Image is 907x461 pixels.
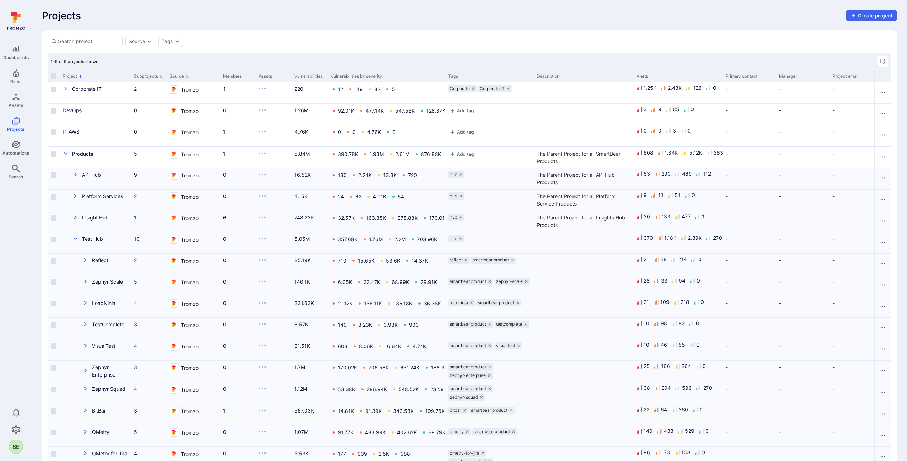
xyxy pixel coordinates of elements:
[448,192,464,200] div: hub
[294,151,310,157] a: 5.84M
[338,172,347,178] a: 130
[367,129,381,135] a: 4.76K
[78,73,82,80] p: Sorted by: Alphabetically (A-Z)
[259,323,266,325] img: Loading...
[470,407,515,414] div: smartbear product
[82,193,123,199] a: Platform Services
[450,193,457,199] span: hub
[373,193,386,200] a: 4.01K
[294,408,314,414] a: 567.03K
[338,215,355,221] a: 32.57K
[450,279,486,284] span: smartbear product
[223,429,226,435] a: 0
[537,214,631,229] div: The Parent Project for all Insights Hub Products
[394,236,406,242] a: 2.2M
[134,429,137,435] a: 5
[392,129,396,135] a: 0
[877,301,888,312] button: Row actions menu
[259,195,266,197] img: Loading...
[877,322,888,333] button: Row actions menu
[3,55,29,60] span: Dashboards
[392,86,395,92] a: 5
[259,452,266,454] img: Loading...
[480,86,505,92] span: Corporate IT
[134,279,137,285] a: 5
[7,126,25,132] span: Projects
[496,321,522,327] span: testcomplete
[472,428,517,435] div: smartbear product
[397,429,417,435] a: 402.62K
[877,215,888,227] button: Row actions menu
[358,258,375,264] a: 15.65K
[223,364,226,370] a: 0
[134,214,136,221] a: 1
[450,214,457,220] span: hub
[338,322,347,328] a: 140
[294,321,308,327] a: 8.57K
[294,343,310,349] a: 31.51K
[450,172,457,177] span: hub
[134,73,163,79] button: Sort by Subprojects
[448,171,464,178] div: hub
[833,73,880,79] div: Project email
[223,129,226,135] a: 1
[779,73,827,79] div: Manager
[294,107,308,113] a: 1.26M
[134,408,137,414] a: 3
[92,364,115,378] a: Zephyr Enterprise
[328,82,445,103] div: Cell for Vulnerabilities by severity
[364,300,382,306] a: 136.11K
[294,429,308,435] a: 1.07M
[174,38,180,44] button: Expand dropdown
[417,236,437,242] a: 703.96K
[634,82,723,103] div: Cell for Alerts
[259,131,266,132] img: Loading...
[398,386,419,392] a: 548.52K
[72,86,102,92] a: Corporate IT
[331,73,443,79] div: Vulnerabilities by severity
[9,440,23,454] div: Sharon Emmett
[450,321,486,327] span: smartbear product
[292,82,328,103] div: Cell for Vulnerabilities
[369,236,383,242] a: 1.76M
[294,257,311,263] a: 85.19K
[450,386,486,392] span: smartbear product
[395,108,415,114] a: 547.56K
[338,300,352,306] a: 21.12K
[338,151,358,157] a: 390.78K
[220,82,256,103] div: Cell for Members
[644,85,656,91] div: 1.25K
[430,386,449,392] a: 232.91K
[496,343,515,348] span: visualtest
[223,107,226,113] a: 0
[58,38,119,45] input: Search project
[395,151,409,157] a: 2.61M
[92,300,115,306] a: LoadNinja
[355,86,363,92] a: 119
[134,236,140,242] a: 10
[355,193,361,200] a: 62
[428,429,445,435] a: 89.79K
[92,408,106,414] a: BitBar
[338,108,354,114] a: 92.01K
[412,258,428,264] a: 14.37K
[134,86,137,92] a: 2
[877,237,888,248] button: Row actions menu
[448,363,493,371] div: smartbear product
[448,278,493,285] div: smartbear product
[72,151,93,157] a: Products
[338,86,343,92] a: 12
[393,408,414,414] a: 343.53K
[131,82,167,103] div: Cell for Subprojects
[259,345,266,346] img: Loading...
[448,257,470,264] div: reflect
[48,82,60,103] div: Cell for selection
[537,73,631,79] div: Description
[877,56,888,67] button: Manage columns
[445,82,534,103] div: Cell for Tags
[357,451,367,457] a: 939
[294,86,303,92] a: 220
[378,451,389,457] a: 2.5K
[476,299,521,306] div: smartbear product
[877,172,888,184] button: Row actions menu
